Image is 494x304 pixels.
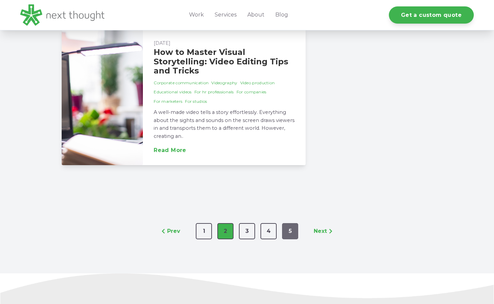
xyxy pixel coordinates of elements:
[154,148,186,153] a: Read More
[312,223,337,239] a: Next
[240,80,275,86] a: Video production
[282,223,298,239] a: 5
[154,40,171,46] label: [DATE]
[260,223,277,239] a: 4
[185,98,207,105] a: For studios
[239,223,255,239] a: 3
[389,6,474,24] a: Get a custom quote
[154,98,182,105] a: For marketers
[211,80,237,86] a: Videography
[154,109,295,140] p: A well-made video tells a story effortlessly. Everything about the sights and sounds on the scree...
[154,47,288,75] a: How to Master Visual Storytelling: Video Editing Tips and Tricks
[194,89,234,95] a: For hr professionals
[237,89,267,95] a: For companies
[20,4,104,26] img: LG - NextThought Logo
[217,223,234,239] a: 2
[154,80,209,86] a: Corporate communication
[154,89,191,95] a: Educational videos
[157,223,182,239] a: Prev
[196,223,212,239] a: 1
